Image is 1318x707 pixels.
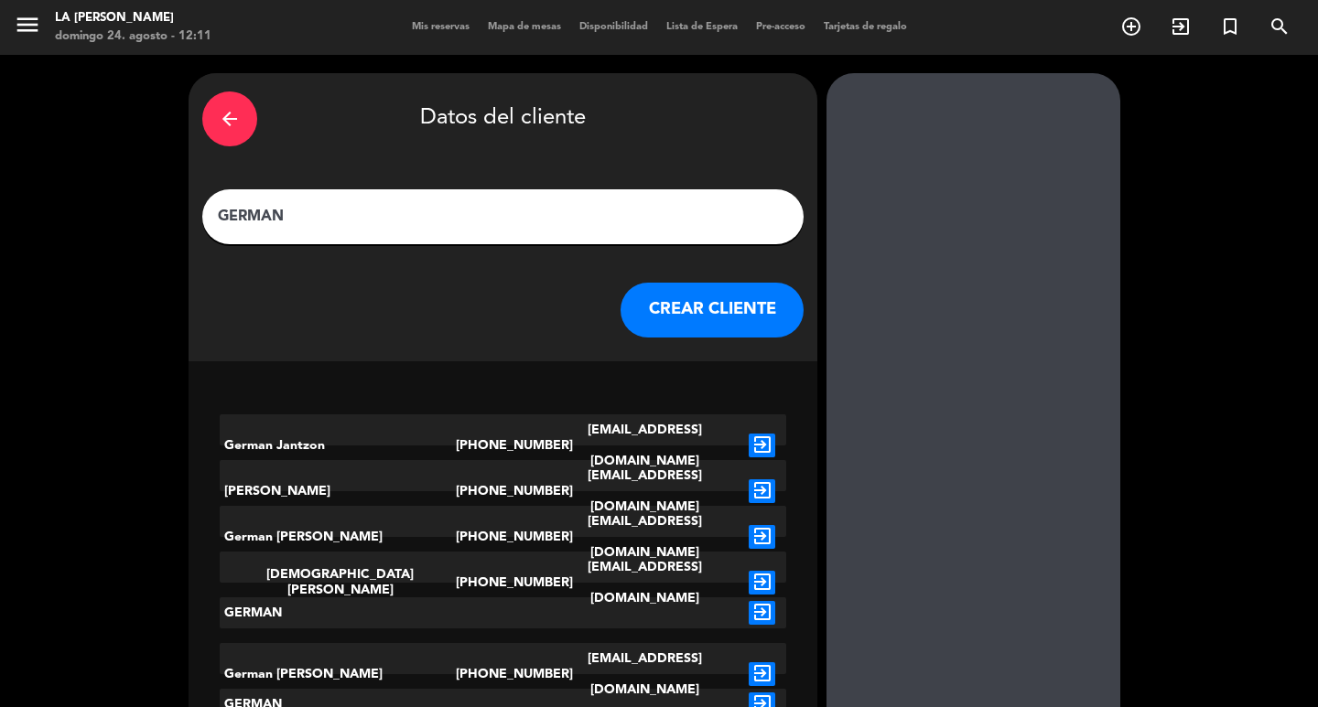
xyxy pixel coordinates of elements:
i: exit_to_app [749,479,775,503]
button: CREAR CLIENTE [621,283,804,337]
span: Mapa de mesas [479,22,570,32]
div: German Jantzon [220,414,456,477]
div: [EMAIL_ADDRESS][DOMAIN_NAME] [550,414,739,477]
div: [EMAIL_ADDRESS][DOMAIN_NAME] [550,506,739,568]
i: menu [14,11,41,38]
i: turned_in_not [1219,16,1241,37]
div: [PERSON_NAME] [220,460,456,522]
i: exit_to_app [749,662,775,686]
div: [PHONE_NUMBER] [456,460,550,522]
i: exit_to_app [749,601,775,625]
span: Tarjetas de regalo [815,22,916,32]
div: German [PERSON_NAME] [220,643,456,705]
div: [PHONE_NUMBER] [456,414,550,477]
div: [PHONE_NUMBER] [456,552,550,614]
div: [EMAIL_ADDRESS][DOMAIN_NAME] [550,643,739,705]
i: exit_to_app [749,434,775,457]
div: LA [PERSON_NAME] [55,9,211,27]
div: [PHONE_NUMBER] [456,643,550,705]
span: Mis reservas [403,22,479,32]
i: exit_to_app [749,525,775,549]
i: search [1269,16,1291,37]
div: [DEMOGRAPHIC_DATA] [PERSON_NAME] [220,552,456,614]
i: exit_to_app [749,571,775,595]
i: add_circle_outline [1120,16,1142,37]
div: Datos del cliente [202,87,804,151]
div: [PHONE_NUMBER] [456,506,550,568]
i: arrow_back [219,108,241,130]
i: exit_to_app [1170,16,1192,37]
div: GERMAN [220,597,456,628]
div: domingo 24. agosto - 12:11 [55,27,211,46]
div: German [PERSON_NAME] [220,506,456,568]
div: [EMAIL_ADDRESS][DOMAIN_NAME] [550,460,739,522]
span: Pre-acceso [747,22,815,32]
button: menu [14,11,41,45]
div: [EMAIL_ADDRESS][DOMAIN_NAME] [550,552,739,614]
span: Lista de Espera [657,22,747,32]
input: Escriba nombre, correo electrónico o número de teléfono... [216,204,790,230]
span: Disponibilidad [570,22,657,32]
